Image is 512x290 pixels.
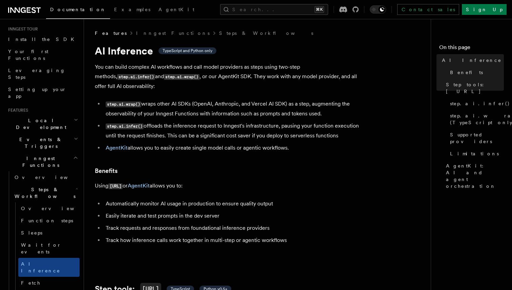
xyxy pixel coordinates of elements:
span: Limitations [450,150,499,157]
span: Examples [114,7,150,12]
span: TypeScript and Python only [163,48,212,53]
a: step.ai.wrap() (TypeScript only) [447,110,504,129]
span: Wait for events [21,242,61,254]
button: Local Development [5,114,80,133]
span: Local Development [5,117,74,131]
a: AI Inference [18,258,80,277]
li: wraps other AI SDKs (OpenAI, Anthropic, and Vercel AI SDK) as a step, augmenting the observabilit... [104,99,366,118]
span: Fetch [21,280,41,286]
li: offloads the inference request to Inngest's infrastructure, pausing your function execution until... [104,121,366,140]
span: step.ai.infer() [450,100,510,107]
li: Easily iterate and test prompts in the dev server [104,211,366,221]
p: You can build complex AI workflows and call model providers as steps using two-step methods, and ... [95,62,366,91]
li: Automatically monitor AI usage in production to ensure quality output [104,199,366,208]
span: Events & Triggers [5,136,74,150]
a: Step tools: [URL] [443,79,504,97]
span: AgentKit [158,7,194,12]
code: step.ai.wrap() [164,74,199,80]
a: Steps & Workflows [219,30,313,37]
a: Benefits [95,166,118,176]
li: Track requests and responses from foundational inference providers [104,223,366,233]
a: Sleeps [18,227,80,239]
a: Overview [18,202,80,215]
span: AI Inference [442,57,502,64]
a: AgentKit: AI and agent orchestration [443,160,504,192]
span: Overview [21,206,91,211]
a: Sign Up [462,4,507,15]
span: AgentKit: AI and agent orchestration [446,162,504,189]
span: Steps & Workflows [12,186,76,200]
a: Install the SDK [5,33,80,45]
a: Documentation [46,2,110,19]
span: Sleeps [21,230,42,236]
h4: On this page [439,43,504,54]
span: Features [95,30,127,37]
a: AI Inference [439,54,504,66]
a: AgentKit [154,2,198,18]
kbd: ⌘K [315,6,324,13]
span: Inngest Functions [5,155,73,169]
a: Supported providers [447,129,504,148]
span: Step tools: [URL] [446,81,504,95]
code: [URL] [108,183,123,189]
span: Setting up your app [8,87,66,99]
a: Setting up your app [5,83,80,102]
span: Features [5,108,28,113]
li: Track how inference calls work together in multi-step or agentic workflows [104,236,366,245]
span: Inngest tour [5,26,38,32]
code: step.ai.wrap() [106,102,141,107]
button: Search...⌘K [220,4,328,15]
a: Overview [12,171,80,183]
span: Install the SDK [8,37,78,42]
a: AgentKit [128,182,150,189]
a: Function steps [18,215,80,227]
span: Leveraging Steps [8,68,65,80]
li: allows you to easily create single model calls or agentic workflows. [104,143,366,153]
button: Steps & Workflows [12,183,80,202]
a: Contact sales [397,4,459,15]
span: Function steps [21,218,73,223]
a: Inngest Functions [136,30,210,37]
a: Your first Functions [5,45,80,64]
span: Overview [15,175,84,180]
a: Wait for events [18,239,80,258]
span: Benefits [450,69,483,76]
code: step.ai.infer() [106,124,144,129]
p: Using or allows you to: [95,181,366,191]
a: Benefits [447,66,504,79]
a: Fetch [18,277,80,289]
span: AI Inference [21,261,60,273]
a: Examples [110,2,154,18]
a: AgentKit [106,144,128,151]
a: Limitations [447,148,504,160]
button: Toggle dark mode [370,5,386,14]
code: step.ai.infer() [117,74,155,80]
span: Documentation [50,7,106,12]
h1: AI Inference [95,45,366,57]
a: step.ai.infer() [447,97,504,110]
a: Leveraging Steps [5,64,80,83]
button: Inngest Functions [5,152,80,171]
button: Events & Triggers [5,133,80,152]
span: Your first Functions [8,49,48,61]
span: Supported providers [450,131,504,145]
